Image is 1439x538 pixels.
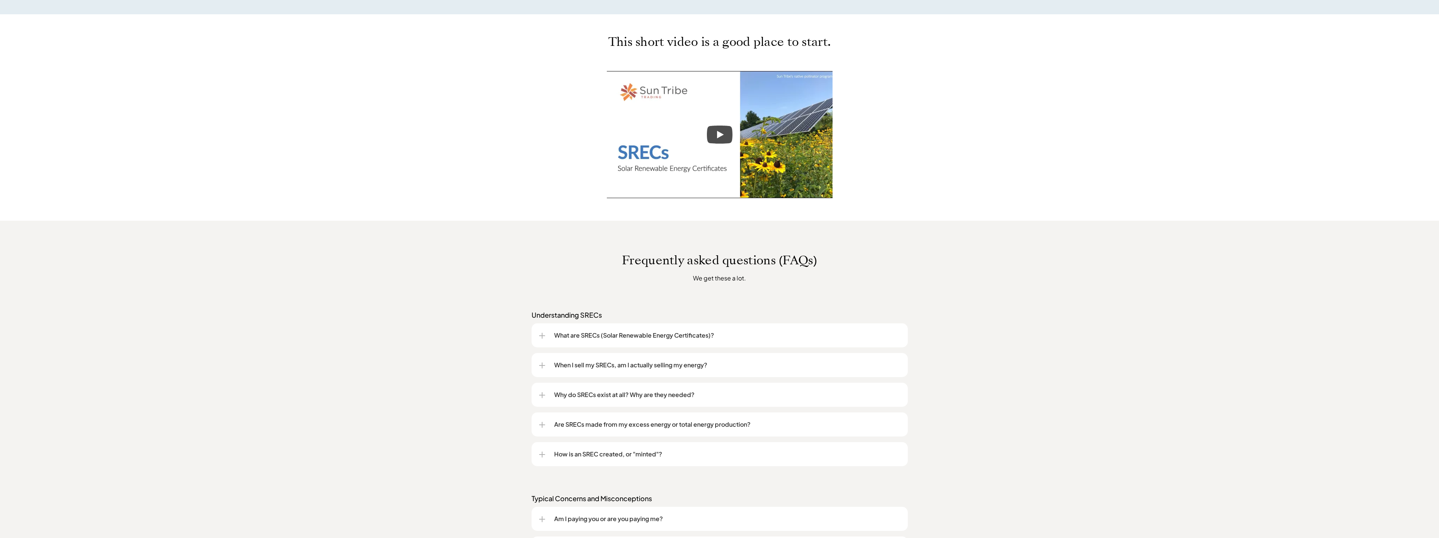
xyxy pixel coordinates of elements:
p: Am I paying you or are you paying me? [554,514,900,523]
p: Are SRECs made from my excess energy or total energy production? [554,420,900,429]
p: Frequently asked questions (FAQs) [505,253,934,267]
p: Why do SRECs exist at all? Why are they needed? [554,390,900,399]
p: How is an SREC created, or "minted"? [554,450,900,459]
p: Typical Concerns and Misconceptions [532,494,908,503]
p: Understanding SRECs [532,311,908,320]
p: When I sell my SRECs, am I actually selling my energy? [554,361,900,370]
p: What are SRECs (Solar Renewable Energy Certificates)? [554,331,900,340]
p: We get these a lot. [580,273,859,283]
button: Play [707,126,732,144]
p: This short video is a good place to start. [579,37,861,47]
